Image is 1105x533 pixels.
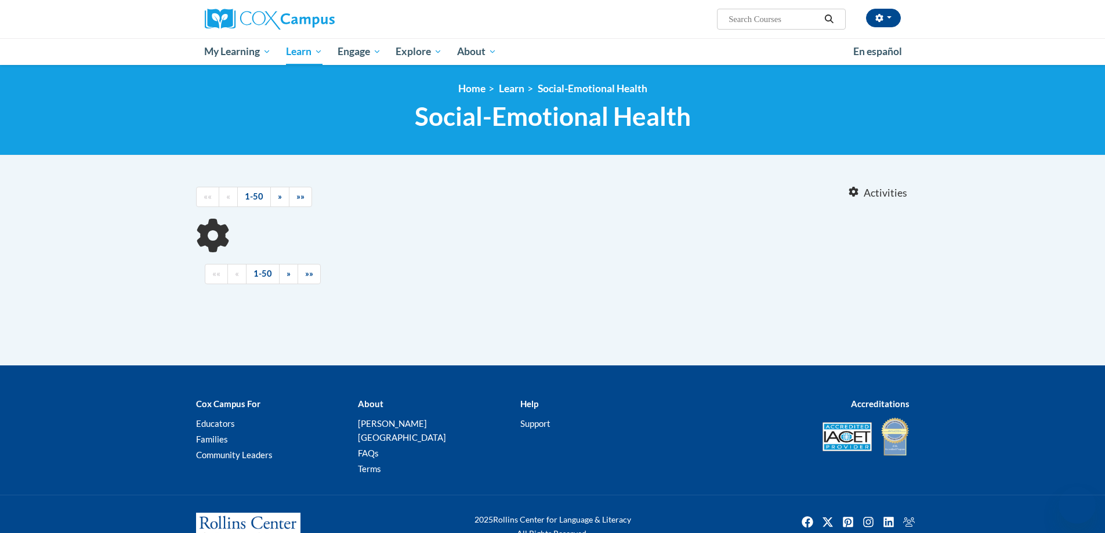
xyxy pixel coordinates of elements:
input: Search Courses [727,12,820,26]
a: Community Leaders [196,449,273,460]
span: Engage [338,45,381,59]
span: »» [305,269,313,278]
a: Twitter [818,513,837,531]
a: FAQs [358,448,379,458]
a: Home [458,82,486,95]
img: Twitter icon [818,513,837,531]
img: Pinterest icon [839,513,857,531]
iframe: Button to launch messaging window [1059,487,1096,524]
span: «« [212,269,220,278]
a: Learn [278,38,330,65]
img: Facebook icon [798,513,817,531]
a: En español [846,39,910,64]
b: Help [520,398,538,409]
a: Support [520,418,550,429]
a: Facebook [798,513,817,531]
div: Main menu [187,38,918,65]
span: My Learning [204,45,271,59]
b: Accreditations [851,398,910,409]
a: Engage [330,38,389,65]
button: Account Settings [866,9,901,27]
a: End [298,264,321,284]
img: LinkedIn icon [879,513,898,531]
span: « [226,191,230,201]
a: Social-Emotional Health [538,82,647,95]
span: «« [204,191,212,201]
a: Next [270,187,289,207]
a: Terms [358,463,381,474]
img: Cox Campus [205,9,335,30]
button: Search [820,12,838,26]
span: »» [296,191,305,201]
a: My Learning [197,38,279,65]
span: Activities [864,187,907,200]
a: Previous [219,187,238,207]
a: Next [279,264,298,284]
span: About [457,45,497,59]
a: 1-50 [246,264,280,284]
a: [PERSON_NAME][GEOGRAPHIC_DATA] [358,418,446,443]
a: Educators [196,418,235,429]
span: 2025 [474,514,493,524]
img: Instagram icon [859,513,878,531]
a: Linkedin [879,513,898,531]
span: Social-Emotional Health [415,101,691,132]
b: About [358,398,383,409]
span: En español [853,45,902,57]
a: About [450,38,504,65]
a: Explore [388,38,450,65]
img: Facebook group icon [900,513,918,531]
a: Previous [227,264,247,284]
span: « [235,269,239,278]
img: IDA® Accredited [881,416,910,457]
a: Learn [499,82,524,95]
img: Accredited IACET® Provider [823,422,872,451]
a: Instagram [859,513,878,531]
a: Pinterest [839,513,857,531]
a: Cox Campus [205,9,425,30]
span: Explore [396,45,442,59]
a: 1-50 [237,187,271,207]
span: » [278,191,282,201]
a: End [289,187,312,207]
b: Cox Campus For [196,398,260,409]
span: » [287,269,291,278]
span: Learn [286,45,323,59]
a: Begining [205,264,228,284]
a: Begining [196,187,219,207]
a: Families [196,434,228,444]
a: Facebook Group [900,513,918,531]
